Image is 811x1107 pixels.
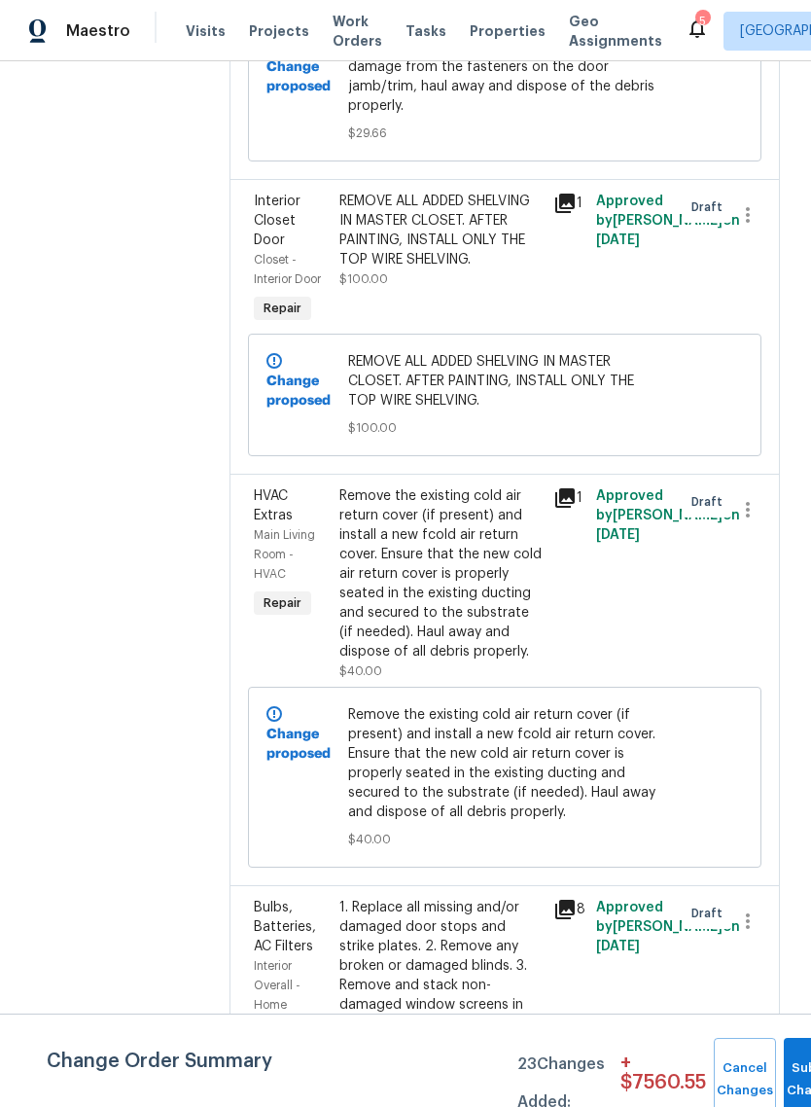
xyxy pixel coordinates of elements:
[254,960,311,1050] span: Interior Overall - Home Readiness Packages
[596,489,740,542] span: Approved by [PERSON_NAME] on
[254,489,293,522] span: HVAC Extras
[348,418,662,438] span: $100.00
[695,12,709,31] div: 5
[553,192,584,215] div: 1
[348,352,662,411] span: REMOVE ALL ADDED SHELVING IN MASTER CLOSET. AFTER PAINTING, INSTALL ONLY THE TOP WIRE SHELVING.
[348,830,662,849] span: $40.00
[339,192,542,269] div: REMOVE ALL ADDED SHELVING IN MASTER CLOSET. AFTER PAINTING, INSTALL ONLY THE TOP WIRE SHELVING.
[596,233,640,247] span: [DATE]
[254,254,321,285] span: Closet - Interior Door
[348,124,662,143] span: $29.66
[339,665,382,677] span: $40.00
[348,705,662,822] span: Remove the existing cold air return cover (if present) and install a new fcold air return cover. ...
[596,528,640,542] span: [DATE]
[254,529,315,580] span: Main Living Room - HVAC
[186,21,226,41] span: Visits
[333,12,382,51] span: Work Orders
[723,1057,766,1102] span: Cancel Changes
[569,12,662,51] span: Geo Assignments
[249,21,309,41] span: Projects
[348,38,662,116] span: Remove the existing storm door. Repair any damage from the fasteners on the door jamb/trim, haul ...
[691,904,730,923] span: Draft
[256,593,309,613] span: Repair
[266,375,331,408] b: Change proposed
[596,195,740,247] span: Approved by [PERSON_NAME] on
[553,486,584,510] div: 1
[691,492,730,512] span: Draft
[256,299,309,318] span: Repair
[254,901,316,953] span: Bulbs, Batteries, AC Filters
[553,898,584,921] div: 8
[266,728,331,761] b: Change proposed
[254,195,300,247] span: Interior Closet Door
[691,197,730,217] span: Draft
[266,60,331,93] b: Change proposed
[405,24,446,38] span: Tasks
[596,901,740,953] span: Approved by [PERSON_NAME] on
[596,940,640,953] span: [DATE]
[470,21,546,41] span: Properties
[339,273,388,285] span: $100.00
[66,21,130,41] span: Maestro
[339,486,542,661] div: Remove the existing cold air return cover (if present) and install a new fcold air return cover. ...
